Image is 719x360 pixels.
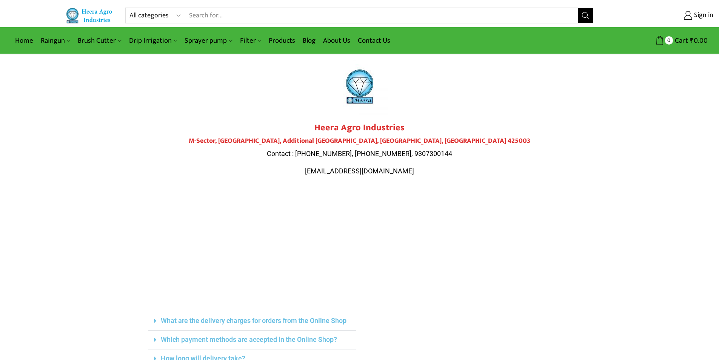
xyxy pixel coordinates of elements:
[125,32,181,49] a: Drip Irrigation
[299,32,319,49] a: Blog
[665,36,673,44] span: 0
[185,8,578,23] input: Search for...
[673,36,688,46] span: Cart
[690,35,694,46] span: ₹
[314,120,405,135] strong: Heera Agro Industries
[236,32,265,49] a: Filter
[690,35,708,46] bdi: 0.00
[161,317,346,324] a: What are the delivery charges for orders from the Online Shop
[578,8,593,23] button: Search button
[148,191,571,304] iframe: Plot No.119, M-Sector, Patil Nagar, MIDC, Jalgaon, Maharashtra 425003
[305,167,414,175] span: [EMAIL_ADDRESS][DOMAIN_NAME]
[605,9,713,22] a: Sign in
[148,331,356,349] div: Which payment methods are accepted in the Online Shop?
[601,34,708,48] a: 0 Cart ₹0.00
[74,32,125,49] a: Brush Cutter
[11,32,37,49] a: Home
[331,58,388,115] img: heera-logo-1000
[148,312,356,331] div: What are the delivery charges for orders from the Online Shop
[692,11,713,20] span: Sign in
[181,32,236,49] a: Sprayer pump
[37,32,74,49] a: Raingun
[161,335,337,343] a: Which payment methods are accepted in the Online Shop?
[267,150,452,158] span: Contact : [PHONE_NUMBER], [PHONE_NUMBER], 9307300144
[319,32,354,49] a: About Us
[354,32,394,49] a: Contact Us
[148,137,571,145] h4: M-Sector, [GEOGRAPHIC_DATA], Additional [GEOGRAPHIC_DATA], [GEOGRAPHIC_DATA], [GEOGRAPHIC_DATA] 4...
[265,32,299,49] a: Products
